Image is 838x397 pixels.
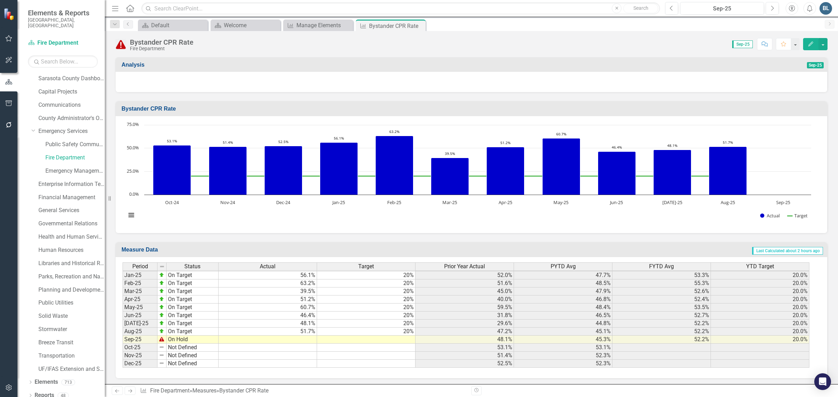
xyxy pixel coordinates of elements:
path: Jun-25, 46.43. Actual. [598,151,636,195]
td: 51.6% [416,279,514,287]
td: 60.7% [219,304,317,312]
div: BL [819,2,832,15]
path: Jul-25, 48.1. Actual. [654,150,691,195]
span: Elements & Reports [28,9,98,17]
text: [DATE]-25 [662,199,682,205]
a: Communications [38,101,105,109]
td: 52.7% [612,312,711,320]
td: Nov-25 [123,352,157,360]
a: Public Safety Communication [45,141,105,149]
text: Aug-25 [721,199,735,205]
span: Actual [260,263,275,270]
td: 46.5% [514,312,612,320]
span: FYTD Avg [649,263,674,270]
td: 52.2% [612,336,711,344]
td: 47.9% [514,287,612,295]
div: Chart. Highcharts interactive chart. [123,121,820,226]
text: 48.1% [667,143,677,148]
a: Manage Elements [285,21,351,30]
button: Sep-25 [680,2,764,15]
td: Feb-25 [123,279,157,287]
text: 25.0% [127,168,139,174]
text: 53.1% [167,138,177,143]
td: 59.5% [416,304,514,312]
img: uV4eHh4eHh4HvH+P7n2JoaVFKFZAAAAAElFTkSuQmCC [159,336,164,342]
td: On Hold [167,336,219,344]
td: 51.4% [416,352,514,360]
td: 29.6% [416,320,514,328]
td: 48.1% [416,336,514,344]
td: 52.2% [612,320,711,328]
td: 20.0% [711,320,809,328]
td: 47.2% [416,328,514,336]
td: 20.0% [711,287,809,295]
text: Nov-24 [220,199,235,205]
div: Bystander CPR Rate [219,387,269,394]
div: Welcome [224,21,279,30]
a: Governmental Relations [38,220,105,228]
img: zOikAAAAAElFTkSuQmCC [159,312,164,318]
path: Jan-25, 56.1. Actual. [320,142,358,195]
span: PYTD Avg [551,263,576,270]
text: 51.2% [500,140,510,145]
text: Apr-25 [499,199,512,205]
text: Oct-24 [165,199,179,205]
a: Parks, Recreation and Natural Resources [38,273,105,281]
td: 53.1% [416,344,514,352]
td: 20.0% [711,295,809,304]
span: Sep-25 [807,62,824,68]
td: On Target [167,287,219,295]
td: On Target [167,271,219,279]
img: 8DAGhfEEPCf229AAAAAElFTkSuQmCC [159,264,165,269]
span: Sep-25 [732,40,753,48]
a: General Services [38,207,105,215]
input: Search ClearPoint... [141,2,660,15]
a: Solid Waste [38,312,105,320]
h3: Measure Data [122,247,358,253]
div: Open Intercom Messenger [814,373,831,390]
path: Oct-24, 53.1. Actual. [153,145,191,195]
td: 20.0% [711,336,809,344]
td: 40.0% [416,295,514,304]
td: Sep-25 [123,336,157,344]
td: 20.0% [711,279,809,287]
a: Default [140,21,206,30]
img: 8DAGhfEEPCf229AAAAAElFTkSuQmCC [159,360,164,366]
a: Fire Department [45,154,105,162]
td: Mar-25 [123,287,157,295]
td: 53.1% [514,344,612,352]
span: Search [633,5,648,11]
text: 56.1% [334,136,344,141]
td: 48.4% [514,304,612,312]
img: zOikAAAAAElFTkSuQmCC [159,304,164,310]
a: Public Utilities [38,299,105,307]
button: Show Actual [760,212,780,219]
td: 55.3% [612,279,711,287]
td: 52.0% [416,271,514,279]
td: 52.3% [514,352,612,360]
svg: Interactive chart [123,121,815,226]
text: 60.7% [556,132,566,136]
td: 20.0% [711,328,809,336]
path: May-25, 60.7. Actual. [543,138,580,195]
td: 52.2% [612,328,711,336]
a: Breeze Transit [38,339,105,347]
div: Bystander CPR Rate [369,22,424,30]
td: 53.3% [612,271,711,279]
a: County Administrator's Office [38,114,105,122]
text: 46.4% [612,145,622,150]
text: Dec-24 [276,199,291,205]
a: Health and Human Services [38,233,105,241]
td: 52.3% [514,360,612,368]
div: 713 [61,379,75,385]
a: Fire Department [28,39,98,47]
div: Manage Elements [296,21,351,30]
button: Search [623,3,658,13]
path: Mar-25, 39.5. Actual. [431,158,469,195]
div: » » [140,387,466,395]
a: Financial Management [38,194,105,202]
td: 39.5% [219,287,317,295]
img: zOikAAAAAElFTkSuQmCC [159,272,164,278]
text: Jun-25 [609,199,623,205]
a: Welcome [212,21,279,30]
